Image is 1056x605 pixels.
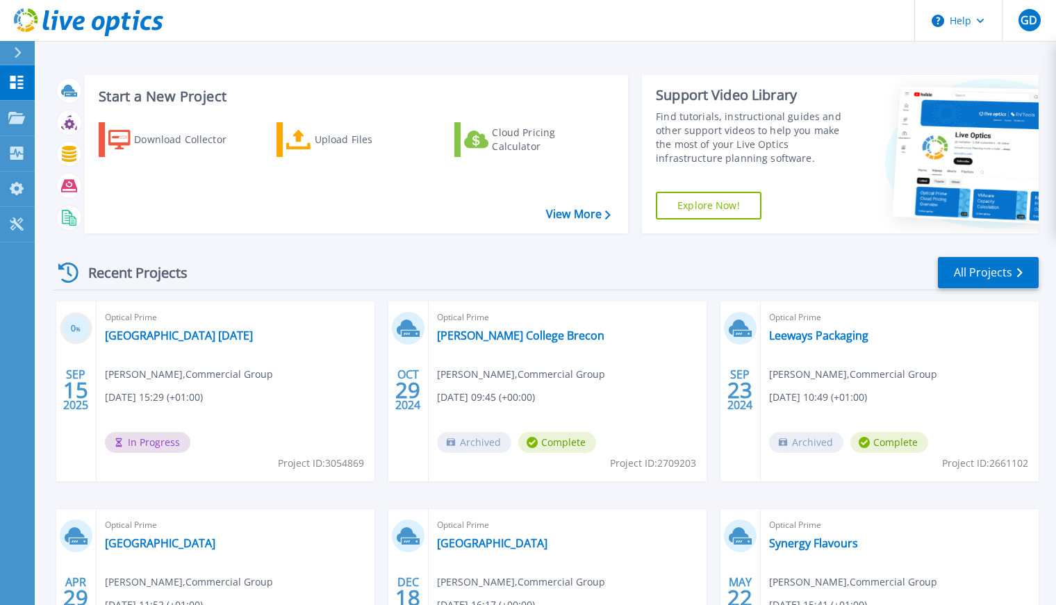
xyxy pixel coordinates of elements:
[105,574,273,590] span: [PERSON_NAME] , Commercial Group
[105,536,215,550] a: [GEOGRAPHIC_DATA]
[76,325,81,333] span: %
[105,310,366,325] span: Optical Prime
[437,517,698,533] span: Optical Prime
[454,122,609,157] a: Cloud Pricing Calculator
[277,122,431,157] a: Upload Files
[546,208,611,221] a: View More
[656,86,855,104] div: Support Video Library
[63,365,89,415] div: SEP 2025
[769,329,868,342] a: Leeways Packaging
[769,574,937,590] span: [PERSON_NAME] , Commercial Group
[1021,15,1037,26] span: GD
[105,432,190,453] span: In Progress
[769,310,1030,325] span: Optical Prime
[492,126,603,154] div: Cloud Pricing Calculator
[656,192,761,219] a: Explore Now!
[315,126,426,154] div: Upload Files
[727,592,752,604] span: 22
[610,456,696,471] span: Project ID: 2709203
[437,432,511,453] span: Archived
[727,365,753,415] div: SEP 2024
[850,432,928,453] span: Complete
[437,367,605,382] span: [PERSON_NAME] , Commercial Group
[395,365,421,415] div: OCT 2024
[99,122,254,157] a: Download Collector
[769,536,858,550] a: Synergy Flavours
[437,390,535,405] span: [DATE] 09:45 (+00:00)
[63,592,88,604] span: 29
[134,126,245,154] div: Download Collector
[769,390,867,405] span: [DATE] 10:49 (+01:00)
[105,517,366,533] span: Optical Prime
[942,456,1028,471] span: Project ID: 2661102
[105,390,203,405] span: [DATE] 15:29 (+01:00)
[656,110,855,165] div: Find tutorials, instructional guides and other support videos to help you make the most of your L...
[727,384,752,396] span: 23
[395,384,420,396] span: 29
[437,574,605,590] span: [PERSON_NAME] , Commercial Group
[63,384,88,396] span: 15
[518,432,596,453] span: Complete
[105,367,273,382] span: [PERSON_NAME] , Commercial Group
[53,256,206,290] div: Recent Projects
[99,89,610,104] h3: Start a New Project
[278,456,364,471] span: Project ID: 3054869
[769,432,843,453] span: Archived
[938,257,1039,288] a: All Projects
[437,329,604,342] a: [PERSON_NAME] College Brecon
[105,329,253,342] a: [GEOGRAPHIC_DATA] [DATE]
[437,536,547,550] a: [GEOGRAPHIC_DATA]
[769,367,937,382] span: [PERSON_NAME] , Commercial Group
[395,592,420,604] span: 18
[769,517,1030,533] span: Optical Prime
[437,310,698,325] span: Optical Prime
[60,321,92,337] h3: 0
